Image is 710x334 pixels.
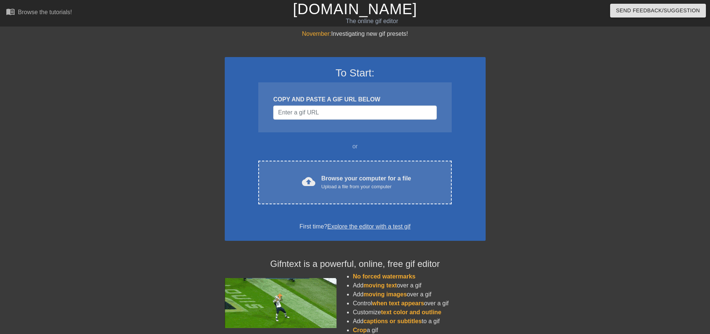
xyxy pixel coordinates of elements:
a: Browse the tutorials! [6,7,72,19]
span: Crop [353,327,367,333]
h4: Gifntext is a powerful, online, free gif editor [225,259,486,270]
li: Control over a gif [353,299,486,308]
span: November: [302,31,331,37]
button: Send Feedback/Suggestion [610,4,706,18]
div: Investigating new gif presets! [225,29,486,38]
div: First time? [234,222,476,231]
span: cloud_upload [302,175,315,188]
li: Customize [353,308,486,317]
h3: To Start: [234,67,476,79]
img: football_small.gif [225,278,337,328]
a: [DOMAIN_NAME] [293,1,417,17]
span: moving images [363,291,407,297]
span: No forced watermarks [353,273,416,280]
span: moving text [363,282,397,289]
li: Add to a gif [353,317,486,326]
div: Browse your computer for a file [321,174,411,190]
span: menu_book [6,7,15,16]
span: when text appears [372,300,424,306]
div: Browse the tutorials! [18,9,72,15]
div: COPY AND PASTE A GIF URL BELOW [273,95,436,104]
a: Explore the editor with a test gif [327,223,410,230]
div: or [244,142,466,151]
span: Send Feedback/Suggestion [616,6,700,15]
li: Add over a gif [353,281,486,290]
div: Upload a file from your computer [321,183,411,190]
span: text color and outline [381,309,441,315]
input: Username [273,105,436,120]
span: captions or subtitles [363,318,422,324]
div: The online gif editor [240,17,504,26]
li: Add over a gif [353,290,486,299]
